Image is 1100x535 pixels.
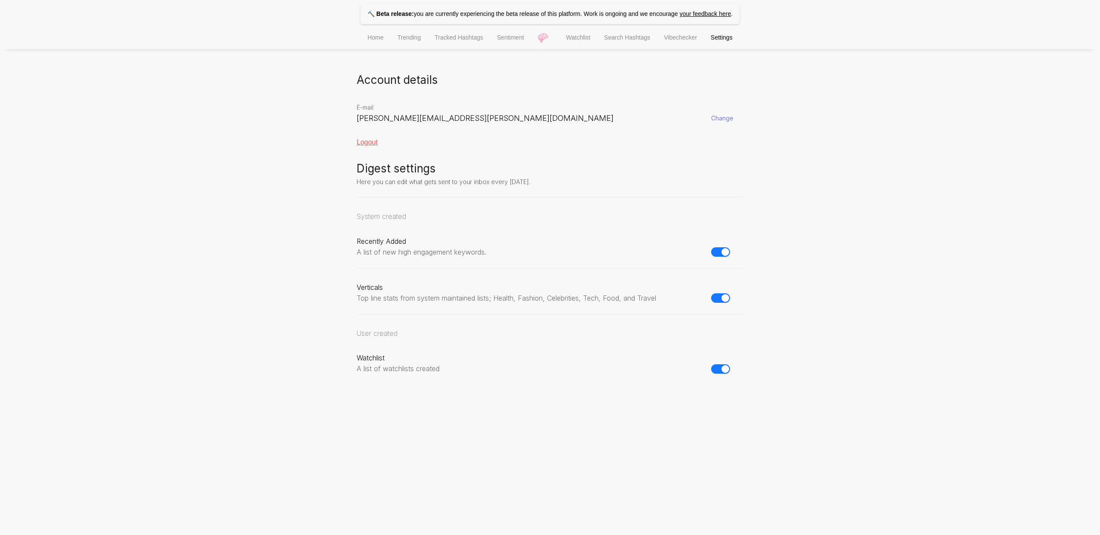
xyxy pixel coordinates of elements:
[357,364,440,373] span: A list of watchlists created
[357,114,614,123] span: [PERSON_NAME][EMAIL_ADDRESS][PERSON_NAME][DOMAIN_NAME]
[357,283,383,292] span: Verticals
[357,212,406,221] span: System created
[357,248,486,256] span: A list of new high engagement keywords.
[357,294,656,302] span: Top line stats from system maintained lists; Health, Fashion, Celebrities, Tech, Food, and Travel
[434,34,483,41] span: Tracked Hashtags
[357,237,406,246] span: Recently Added
[357,329,397,338] span: User created
[357,138,743,146] div: Logout
[367,10,414,17] strong: 🔨 Beta release:
[711,34,733,41] span: Settings
[566,34,590,41] span: Watchlist
[357,73,438,86] span: Account details
[604,34,650,41] span: Search Hashtags
[397,34,421,41] span: Trending
[664,34,697,41] span: Vibechecker
[357,104,373,111] span: E-mail
[711,114,733,122] span: Change
[357,162,436,175] span: Digest settings
[357,178,531,185] span: Here you can edit what gets sent to your inbox every [DATE].
[497,34,524,41] span: Sentiment
[357,354,385,362] span: Watchlist
[367,34,383,41] span: Home
[679,10,731,17] a: your feedback here
[361,3,739,24] p: you are currently experiencing the beta release of this platform. Work is ongoing and we encourage .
